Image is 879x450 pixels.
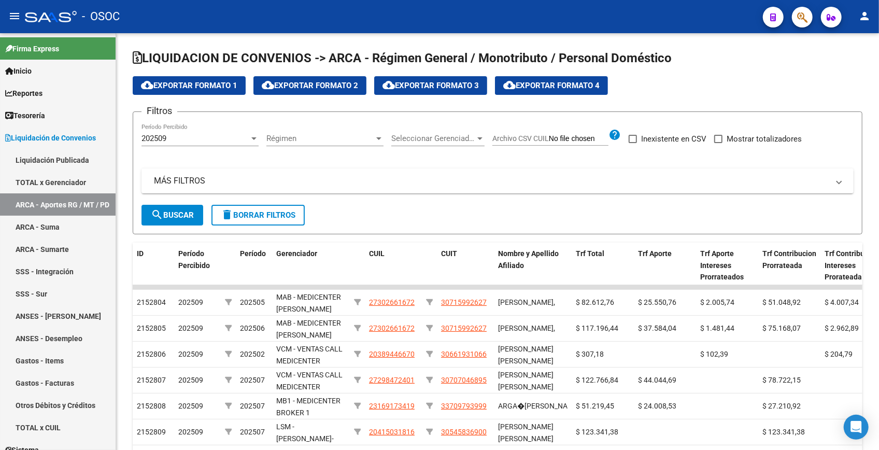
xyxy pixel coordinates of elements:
span: Nombre y Apellido Afiliado [498,249,559,270]
span: Reportes [5,88,42,99]
span: 30715992627 [441,324,487,332]
span: $ 25.550,76 [638,298,676,306]
span: Trf Aporte Intereses Prorrateados [700,249,744,282]
span: Trf Contribucion Intereses Prorateada [825,249,878,282]
span: Inexistente en CSV [641,133,706,145]
span: VCM - VENTAS CALL MEDICENTER [276,371,343,391]
button: Exportar Formato 1 [133,76,246,95]
span: Liquidación de Convenios [5,132,96,144]
span: 2152809 [137,428,166,436]
span: $ 51.048,92 [762,298,801,306]
span: 202509 [178,324,203,332]
span: $ 117.196,44 [576,324,618,332]
mat-icon: search [151,208,163,221]
span: 202509 [178,350,203,358]
h3: Filtros [141,104,177,118]
button: Exportar Formato 3 [374,76,487,95]
span: 202509 [178,402,203,410]
span: Exportar Formato 1 [141,81,237,90]
span: Trf Total [576,249,604,258]
span: 20389446670 [369,350,415,358]
datatable-header-cell: Trf Contribucion Prorrateada [758,243,820,288]
datatable-header-cell: CUIL [365,243,422,288]
span: Borrar Filtros [221,210,295,220]
span: $ 37.584,04 [638,324,676,332]
span: $ 123.341,38 [576,428,618,436]
datatable-header-cell: CUIT [437,243,494,288]
span: Inicio [5,65,32,77]
mat-icon: menu [8,10,21,22]
span: Régimen [266,134,374,143]
span: $ 78.722,15 [762,376,801,384]
span: 2152804 [137,298,166,306]
span: 30545836900 [441,428,487,436]
span: 202509 [178,298,203,306]
span: $ 2.005,74 [700,298,734,306]
mat-expansion-panel-header: MÁS FILTROS [141,168,854,193]
span: 27298472401 [369,376,415,384]
span: 202505 [240,298,265,306]
span: 30715992627 [441,298,487,306]
span: 2152805 [137,324,166,332]
mat-icon: cloud_download [262,79,274,91]
span: Tesorería [5,110,45,121]
input: Archivo CSV CUIL [549,134,608,144]
span: - OSOC [82,5,120,28]
span: Exportar Formato 4 [503,81,600,90]
span: 30707046895 [441,376,487,384]
span: $ 307,18 [576,350,604,358]
span: MB1 - MEDICENTER BROKER 1 [276,397,341,417]
span: $ 1.481,44 [700,324,734,332]
span: 202507 [240,376,265,384]
mat-icon: cloud_download [382,79,395,91]
span: 20415031816 [369,428,415,436]
span: 202507 [240,402,265,410]
datatable-header-cell: Gerenciador [272,243,350,288]
span: Período [240,249,266,258]
span: [PERSON_NAME] [PERSON_NAME] [498,371,554,391]
mat-icon: delete [221,208,233,221]
button: Borrar Filtros [211,205,305,226]
span: CUIT [441,249,457,258]
span: $ 2.962,89 [825,324,859,332]
button: Exportar Formato 2 [253,76,366,95]
span: 2152807 [137,376,166,384]
span: Exportar Formato 2 [262,81,358,90]
span: 202509 [141,134,166,143]
span: 2152806 [137,350,166,358]
datatable-header-cell: Trf Aporte [634,243,696,288]
button: Buscar [141,205,203,226]
span: Exportar Formato 3 [382,81,479,90]
span: Firma Express [5,43,59,54]
span: 202502 [240,350,265,358]
span: Mostrar totalizadores [727,133,802,145]
span: $ 24.008,53 [638,402,676,410]
span: $ 51.219,45 [576,402,614,410]
span: 27302661672 [369,324,415,332]
datatable-header-cell: Nombre y Apellido Afiliado [494,243,572,288]
span: Archivo CSV CUIL [492,134,549,143]
datatable-header-cell: Período Percibido [174,243,221,288]
span: CUIL [369,249,385,258]
span: $ 82.612,76 [576,298,614,306]
span: Seleccionar Gerenciador [391,134,475,143]
span: $ 75.168,07 [762,324,801,332]
mat-icon: cloud_download [141,79,153,91]
mat-icon: person [858,10,871,22]
mat-panel-title: MÁS FILTROS [154,175,829,187]
span: MAB - MEDICENTER [PERSON_NAME] [276,293,341,313]
span: $ 122.766,84 [576,376,618,384]
span: 202509 [178,428,203,436]
span: VCM - VENTAS CALL MEDICENTER [276,345,343,365]
span: [PERSON_NAME], [498,298,555,306]
datatable-header-cell: ID [133,243,174,288]
span: 30661931066 [441,350,487,358]
span: 202506 [240,324,265,332]
datatable-header-cell: Trf Aporte Intereses Prorrateados [696,243,758,288]
span: LIQUIDACION DE CONVENIOS -> ARCA - Régimen General / Monotributo / Personal Doméstico [133,51,672,65]
span: [PERSON_NAME], [498,324,555,332]
mat-icon: cloud_download [503,79,516,91]
span: [PERSON_NAME] [PERSON_NAME] [498,423,554,443]
span: 2152808 [137,402,166,410]
mat-icon: help [608,129,621,141]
